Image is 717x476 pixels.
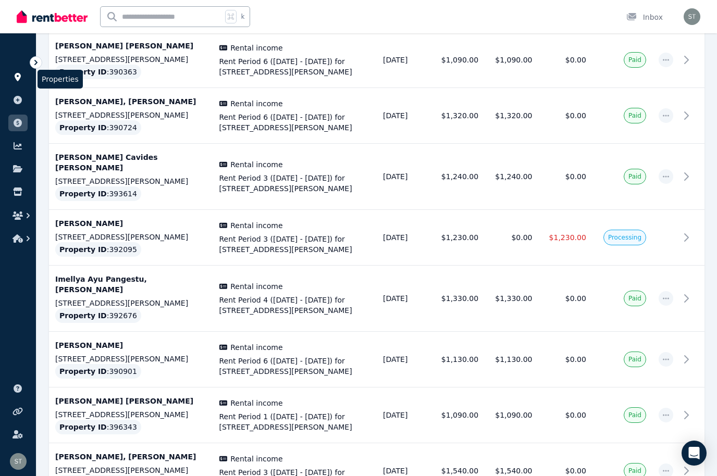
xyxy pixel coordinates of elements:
[377,88,431,144] td: [DATE]
[377,332,431,387] td: [DATE]
[628,467,641,475] span: Paid
[485,266,538,332] td: $1,330.00
[55,218,207,229] p: [PERSON_NAME]
[565,467,586,475] span: $0.00
[230,220,282,231] span: Rental income
[485,88,538,144] td: $1,320.00
[431,210,485,266] td: $1,230.00
[431,144,485,210] td: $1,240.00
[431,266,485,332] td: $1,330.00
[55,176,207,186] p: [STREET_ADDRESS][PERSON_NAME]
[565,56,586,64] span: $0.00
[10,453,27,470] img: Samantha Thomas
[55,354,207,364] p: [STREET_ADDRESS][PERSON_NAME]
[219,234,371,255] span: Rent Period 3 ([DATE] - [DATE]) for [STREET_ADDRESS][PERSON_NAME]
[628,56,641,64] span: Paid
[431,332,485,387] td: $1,130.00
[17,9,88,24] img: RentBetter
[241,12,244,21] span: k
[565,411,586,419] span: $0.00
[59,244,107,255] span: Property ID
[485,387,538,443] td: $1,090.00
[55,364,141,379] div: : 390901
[219,356,371,377] span: Rent Period 6 ([DATE] - [DATE]) for [STREET_ADDRESS][PERSON_NAME]
[377,144,431,210] td: [DATE]
[549,233,586,242] span: $1,230.00
[682,441,707,466] div: Open Intercom Messenger
[55,465,207,475] p: [STREET_ADDRESS][PERSON_NAME]
[59,366,107,377] span: Property ID
[59,310,107,321] span: Property ID
[565,111,586,120] span: $0.00
[377,266,431,332] td: [DATE]
[377,387,431,443] td: [DATE]
[684,8,700,25] img: Samantha Thomas
[628,355,641,364] span: Paid
[38,70,83,89] span: Properties
[230,98,282,109] span: Rental income
[219,411,371,432] span: Rent Period 1 ([DATE] - [DATE]) for [STREET_ADDRESS][PERSON_NAME]
[431,88,485,144] td: $1,320.00
[626,12,663,22] div: Inbox
[431,32,485,88] td: $1,090.00
[59,67,107,77] span: Property ID
[59,422,107,432] span: Property ID
[565,294,586,303] span: $0.00
[55,242,141,257] div: : 392095
[55,340,207,350] p: [PERSON_NAME]
[55,274,207,295] p: Imellya Ayu Pangestu, [PERSON_NAME]
[485,144,538,210] td: $1,240.00
[59,189,107,199] span: Property ID
[55,396,207,406] p: [PERSON_NAME] [PERSON_NAME]
[55,152,207,173] p: [PERSON_NAME] Cavides [PERSON_NAME]
[59,122,107,133] span: Property ID
[230,342,282,353] span: Rental income
[377,210,431,266] td: [DATE]
[485,32,538,88] td: $1,090.00
[55,96,207,107] p: [PERSON_NAME], [PERSON_NAME]
[431,387,485,443] td: $1,090.00
[485,332,538,387] td: $1,130.00
[55,409,207,420] p: [STREET_ADDRESS][PERSON_NAME]
[219,56,371,77] span: Rent Period 6 ([DATE] - [DATE]) for [STREET_ADDRESS][PERSON_NAME]
[219,112,371,133] span: Rent Period 6 ([DATE] - [DATE]) for [STREET_ADDRESS][PERSON_NAME]
[55,452,207,462] p: [PERSON_NAME], [PERSON_NAME]
[565,172,586,181] span: $0.00
[565,355,586,364] span: $0.00
[55,232,207,242] p: [STREET_ADDRESS][PERSON_NAME]
[55,110,207,120] p: [STREET_ADDRESS][PERSON_NAME]
[55,65,141,79] div: : 390363
[55,308,141,323] div: : 392676
[230,398,282,408] span: Rental income
[55,120,141,135] div: : 390724
[55,186,141,201] div: : 393614
[628,111,641,120] span: Paid
[230,281,282,292] span: Rental income
[219,173,371,194] span: Rent Period 3 ([DATE] - [DATE]) for [STREET_ADDRESS][PERSON_NAME]
[55,41,207,51] p: [PERSON_NAME] [PERSON_NAME]
[628,294,641,303] span: Paid
[55,420,141,434] div: : 396343
[55,54,207,65] p: [STREET_ADDRESS][PERSON_NAME]
[628,411,641,419] span: Paid
[230,454,282,464] span: Rental income
[628,172,641,181] span: Paid
[608,233,641,242] span: Processing
[485,210,538,266] td: $0.00
[219,295,371,316] span: Rent Period 4 ([DATE] - [DATE]) for [STREET_ADDRESS][PERSON_NAME]
[230,43,282,53] span: Rental income
[230,159,282,170] span: Rental income
[377,32,431,88] td: [DATE]
[55,298,207,308] p: [STREET_ADDRESS][PERSON_NAME]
